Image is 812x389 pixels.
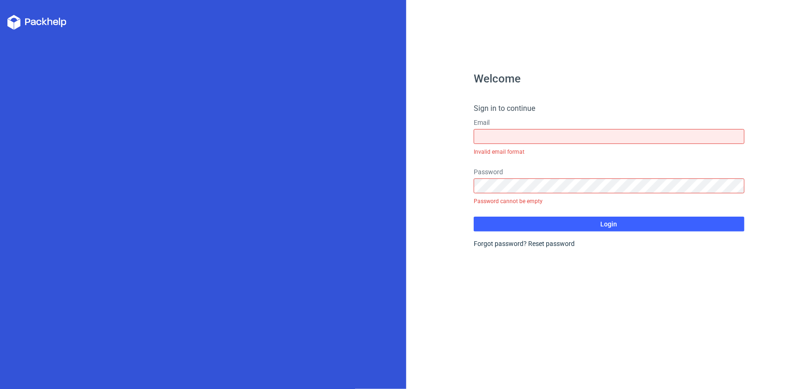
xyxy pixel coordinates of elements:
div: Forgot password? [474,239,745,248]
label: Email [474,118,745,127]
label: Password [474,167,745,177]
a: Reset password [528,240,575,247]
span: Login [601,221,617,227]
div: Invalid email format [474,144,745,160]
div: Password cannot be empty [474,193,745,209]
h1: Welcome [474,73,745,84]
h4: Sign in to continue [474,103,745,114]
button: Login [474,217,745,232]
